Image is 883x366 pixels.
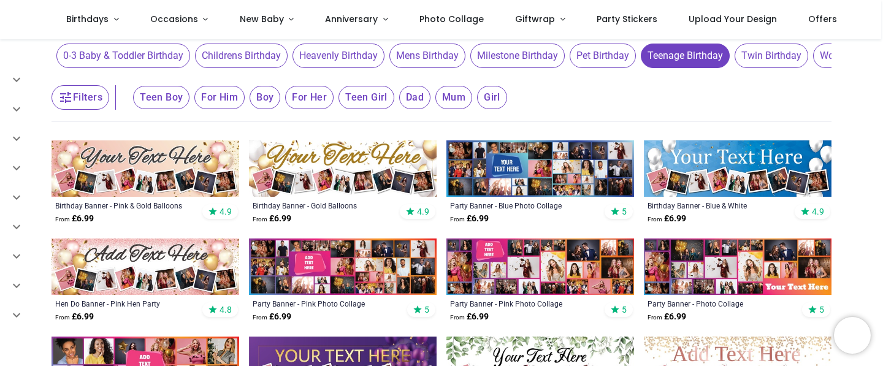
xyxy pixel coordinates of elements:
img: Personalised Party Banner - Blue Photo Collage - Custom Text & 30 Photo Upload [446,140,634,197]
strong: £ 6.99 [648,213,686,225]
strong: £ 6.99 [648,311,686,323]
a: Birthday Banner - Blue & White [648,200,792,210]
span: 4.9 [417,206,429,217]
span: From [55,314,70,321]
span: Boy [250,86,280,109]
span: Photo Collage [419,13,484,25]
span: Girl [477,86,507,109]
span: Milestone Birthday [470,44,565,68]
a: Party Banner - Pink Photo Collage [253,299,397,308]
span: Upload Your Design [689,13,777,25]
img: Personalised Party Banner - Photo Collage - 23 Photo Upload [644,238,831,295]
span: New Baby [240,13,284,25]
span: 4.9 [812,206,824,217]
span: For Him [194,86,245,109]
span: From [253,216,267,223]
span: From [450,216,465,223]
button: Mens Birthday [384,44,465,68]
span: 4.8 [220,304,232,315]
button: Childrens Birthday [190,44,288,68]
button: 0-3 Baby & Toddler Birthday [52,44,190,68]
span: From [55,216,70,223]
a: Birthday Banner - Pink & Gold Balloons [55,200,199,210]
span: Twin Birthday [735,44,808,68]
button: Teenage Birthday [636,44,730,68]
span: 4.9 [220,206,232,217]
strong: £ 6.99 [55,213,94,225]
strong: £ 6.99 [253,213,291,225]
img: Personalised Party Banner - Pink Photo Collage - Add Text & 30 Photo Upload [249,238,437,295]
strong: £ 6.99 [253,311,291,323]
button: Heavenly Birthday [288,44,384,68]
button: Pet Birthday [565,44,636,68]
span: Pet Birthday [570,44,636,68]
span: Mum [435,86,472,109]
span: Mens Birthday [389,44,465,68]
span: 5 [622,304,627,315]
a: Party Banner - Pink Photo Collage [450,299,594,308]
button: Twin Birthday [730,44,808,68]
a: Party Banner - Blue Photo Collage [450,200,594,210]
strong: £ 6.99 [450,213,489,225]
a: Party Banner - Photo Collage [648,299,792,308]
span: Offers [808,13,837,25]
span: Anniversary [325,13,378,25]
span: 5 [819,304,824,315]
span: Dad [399,86,430,109]
span: Teen Boy [133,86,189,109]
span: From [648,314,662,321]
strong: £ 6.99 [55,311,94,323]
span: Giftwrap [515,13,555,25]
span: From [253,314,267,321]
a: Birthday Banner - Gold Balloons [253,200,397,210]
span: For Her [285,86,334,109]
span: Birthdays [66,13,109,25]
span: Teenage Birthday [641,44,730,68]
img: Personalised Happy Birthday Banner - Pink & Gold Balloons - 9 Photo Upload [52,140,239,197]
strong: £ 6.99 [450,311,489,323]
span: Occasions [150,13,198,25]
button: Filters [52,85,109,110]
img: Personalised Party Banner - Pink Photo Collage - Custom Text & 25 Photo Upload [446,238,634,295]
span: Party Stickers [597,13,657,25]
span: 5 [424,304,429,315]
button: Milestone Birthday [465,44,565,68]
iframe: Brevo live chat [834,317,871,354]
a: Hen Do Banner - Pink Hen Party [55,299,199,308]
span: Childrens Birthday [195,44,288,68]
img: Personalised Happy Birthday Banner - Blue & White - 9 Photo Upload [644,140,831,197]
span: 0-3 Baby & Toddler Birthday [56,44,190,68]
img: Personalised Hen Do Banner - Pink Hen Party - 9 Photo Upload [52,238,239,295]
span: Heavenly Birthday [292,44,384,68]
span: 5 [622,206,627,217]
img: Personalised Happy Birthday Banner - Gold Balloons - 9 Photo Upload [249,140,437,197]
span: From [450,314,465,321]
span: Teen Girl [338,86,394,109]
span: From [648,216,662,223]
